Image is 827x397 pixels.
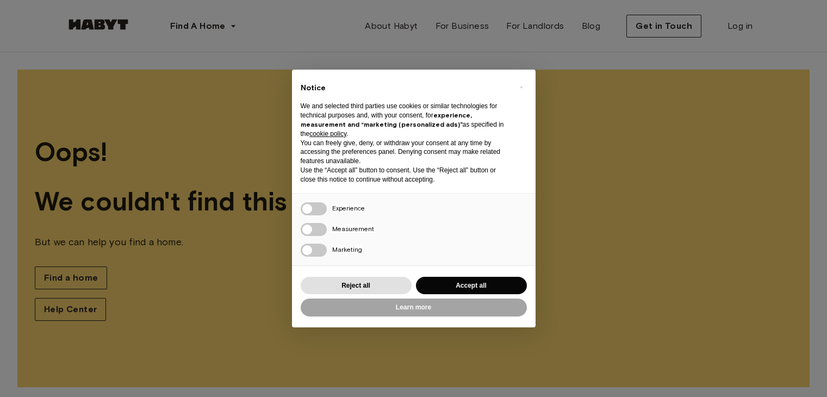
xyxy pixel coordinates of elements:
[301,111,472,128] strong: experience, measurement and “marketing (personalized ads)”
[332,204,365,212] span: Experience
[513,78,530,96] button: Close this notice
[332,225,374,233] span: Measurement
[301,102,509,138] p: We and selected third parties use cookies or similar technologies for technical purposes and, wit...
[301,277,412,295] button: Reject all
[301,299,527,317] button: Learn more
[332,245,362,253] span: Marketing
[301,83,509,94] h2: Notice
[416,277,527,295] button: Accept all
[301,166,509,184] p: Use the “Accept all” button to consent. Use the “Reject all” button or close this notice to conti...
[519,80,523,94] span: ×
[301,139,509,166] p: You can freely give, deny, or withdraw your consent at any time by accessing the preferences pane...
[309,130,346,138] a: cookie policy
